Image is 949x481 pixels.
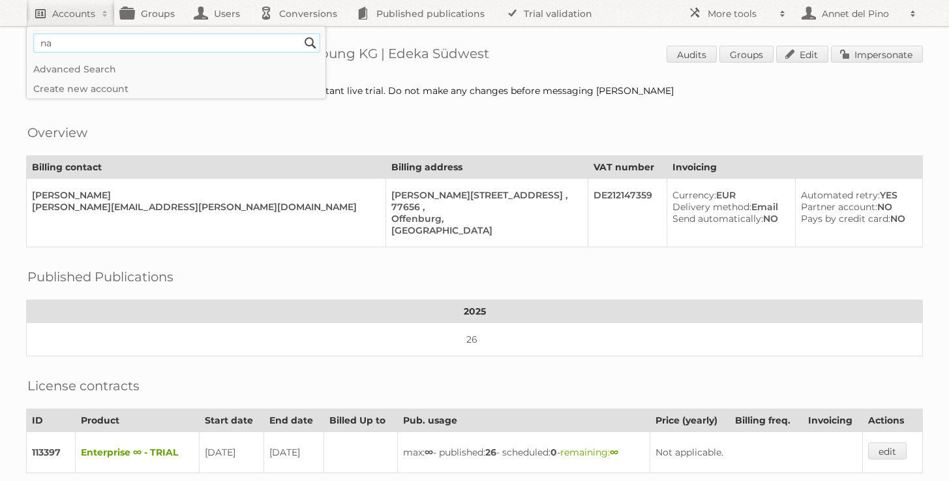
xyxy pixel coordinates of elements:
td: DE212147359 [588,179,667,247]
span: Currency: [672,189,716,201]
th: 2025 [27,300,923,323]
strong: ∞ [425,446,433,458]
a: Audits [667,46,717,63]
strong: 26 [485,446,496,458]
th: Product [76,409,200,432]
span: remaining: [560,446,618,458]
a: Groups [719,46,774,63]
h2: License contracts [27,376,140,396]
th: VAT number [588,156,667,179]
div: [PERSON_NAME][EMAIL_ADDRESS][PERSON_NAME][DOMAIN_NAME] [32,201,375,213]
div: YES [801,189,912,201]
a: edit [868,442,907,459]
th: Actions [863,409,923,432]
strong: ∞ [610,446,618,458]
div: NO [672,213,785,225]
th: Billing contact [27,156,386,179]
div: Email [672,201,785,213]
th: Pub. usage [397,409,650,432]
div: [PERSON_NAME][STREET_ADDRESS] , [391,189,578,201]
span: Delivery method: [672,201,751,213]
h2: Annet del Pino [819,7,903,20]
a: Create new account [27,79,325,99]
div: [PERSON_NAME] [32,189,375,201]
th: End date [264,409,324,432]
th: ID [27,409,76,432]
a: Edit [776,46,828,63]
span: Automated retry: [801,189,880,201]
th: Invoicing [802,409,863,432]
div: Offenburg, [391,213,578,225]
a: Advanced Search [27,59,325,79]
span: Send automatically: [672,213,763,225]
th: Billed Up to [324,409,397,432]
td: max: - published: - scheduled: - [397,432,650,473]
th: Invoicing [667,156,923,179]
td: Not applicable. [650,432,862,473]
th: Start date [200,409,264,432]
td: 26 [27,323,923,356]
div: NO [801,213,912,225]
h2: More tools [708,7,773,20]
strong: 0 [550,446,557,458]
div: NO [801,201,912,213]
a: Impersonate [831,46,923,63]
h2: Overview [27,123,87,142]
span: Partner account: [801,201,877,213]
th: Billing freq. [730,409,802,432]
td: 113397 [27,432,76,473]
h2: Published Publications [27,267,173,287]
h2: Accounts [52,7,95,20]
span: Pays by credit card: [801,213,890,225]
td: Enterprise ∞ - TRIAL [76,432,200,473]
th: Billing address [385,156,588,179]
div: EUR [672,189,785,201]
div: 77656 , [391,201,578,213]
div: [GEOGRAPHIC_DATA] [391,225,578,236]
th: Price (yearly) [650,409,729,432]
h1: Account 92878: ICT - Agentur für Handelswerbung KG | Edeka Südwest [26,46,923,65]
td: [DATE] [264,432,324,473]
input: Search [301,33,320,53]
td: [DATE] [200,432,264,473]
div: 4 month POC as set up by [PERSON_NAME]. This is a super important live trial. Do not make any cha... [26,85,923,97]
